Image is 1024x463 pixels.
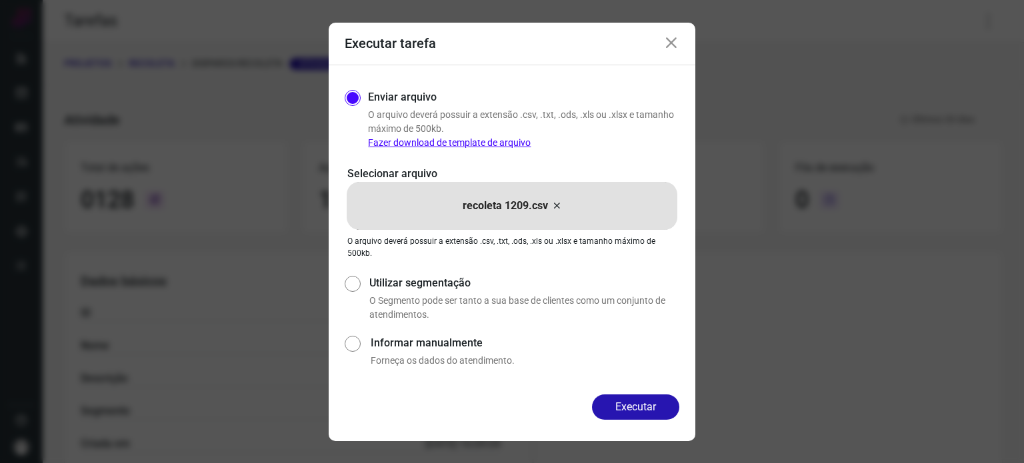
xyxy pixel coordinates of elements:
[371,335,679,351] label: Informar manualmente
[592,394,679,420] button: Executar
[369,275,679,291] label: Utilizar segmentação
[368,89,437,105] label: Enviar arquivo
[371,354,679,368] p: Forneça os dados do atendimento.
[345,35,436,51] h3: Executar tarefa
[347,166,677,182] p: Selecionar arquivo
[463,198,548,214] p: recoleta 1209.csv
[368,108,679,150] p: O arquivo deverá possuir a extensão .csv, .txt, .ods, .xls ou .xlsx e tamanho máximo de 500kb.
[347,235,677,259] p: O arquivo deverá possuir a extensão .csv, .txt, .ods, .xls ou .xlsx e tamanho máximo de 500kb.
[369,294,679,322] p: O Segmento pode ser tanto a sua base de clientes como um conjunto de atendimentos.
[368,137,531,148] a: Fazer download de template de arquivo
